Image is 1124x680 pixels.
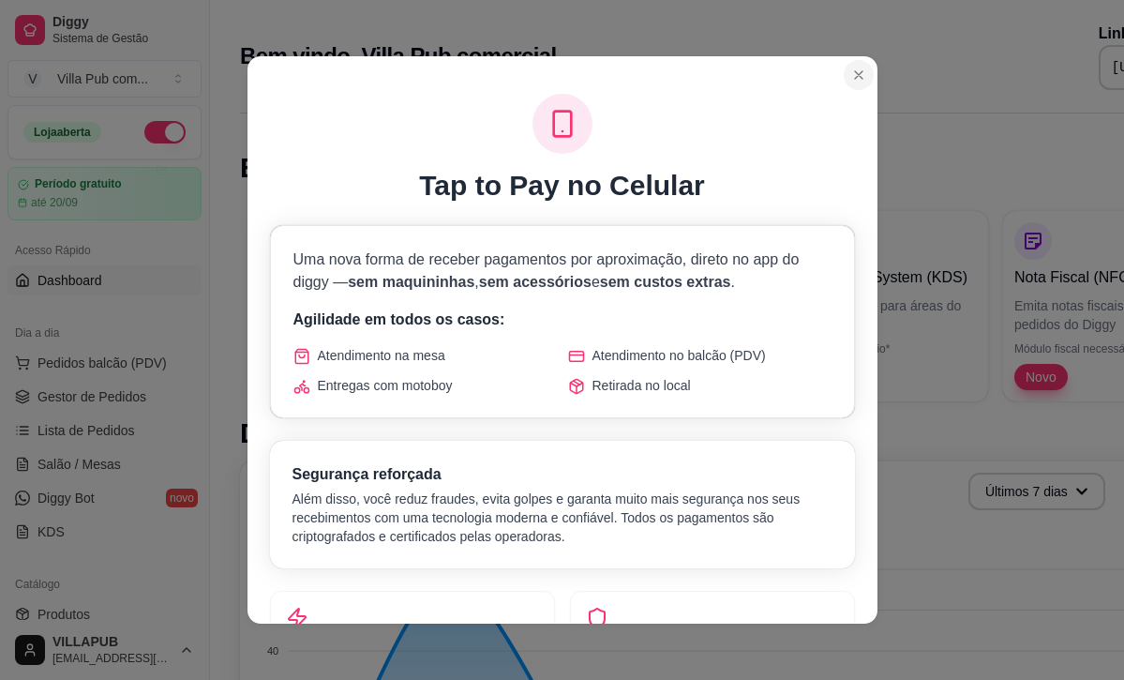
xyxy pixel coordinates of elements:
[419,169,705,203] h1: Tap to Pay no Celular
[318,346,445,365] span: Atendimento na mesa
[592,346,766,365] span: Atendimento no balcão (PDV)
[479,274,592,290] span: sem acessórios
[293,309,832,331] p: Agilidade em todos os casos:
[844,60,874,90] button: Close
[592,376,691,395] span: Retirada no local
[318,376,453,395] span: Entregas com motoboy
[348,274,474,290] span: sem maquininhas
[600,274,731,290] span: sem custos extras
[292,490,832,546] p: Além disso, você reduz fraudes, evita golpes e garanta muito mais segurança nos seus recebimentos...
[293,249,832,294] p: Uma nova forma de receber pagamentos por aproximação, direto no app do diggy — , e .
[292,463,832,486] h3: Segurança reforçada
